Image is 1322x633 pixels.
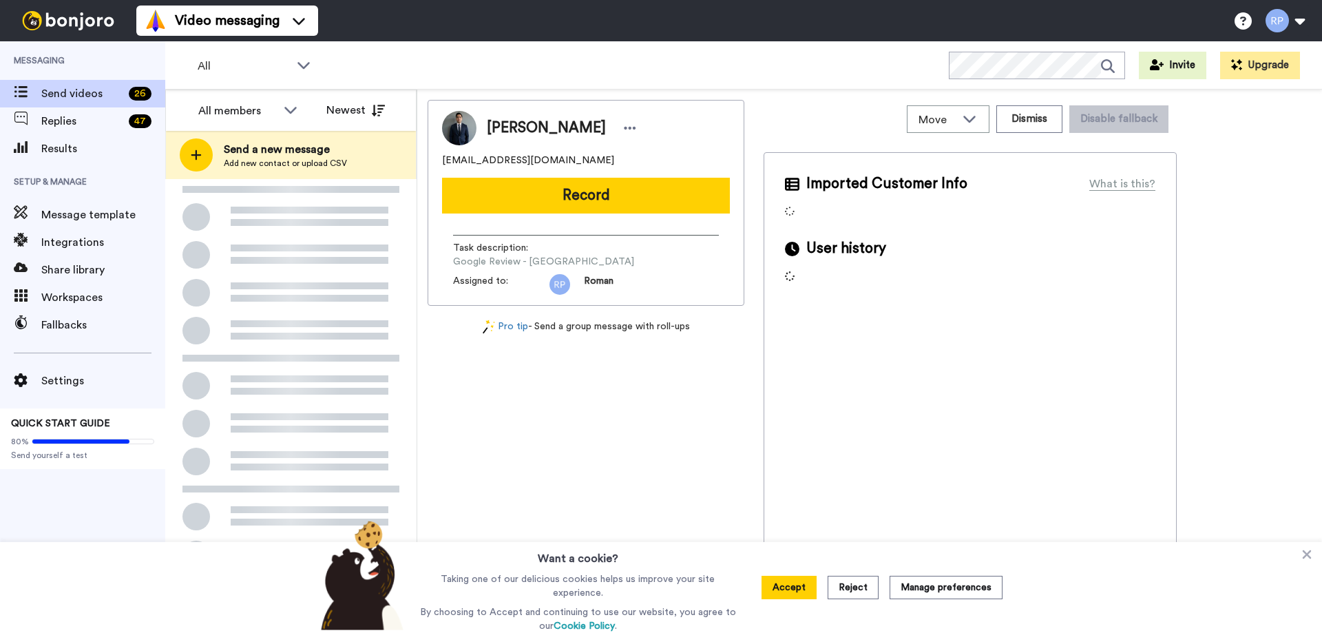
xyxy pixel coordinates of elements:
[11,450,154,461] span: Send yourself a test
[11,436,29,447] span: 80%
[316,96,395,124] button: Newest
[41,141,165,157] span: Results
[41,113,123,129] span: Replies
[129,114,151,128] div: 47
[1089,176,1155,192] div: What is this?
[453,241,549,255] span: Task description :
[41,317,165,333] span: Fallbacks
[453,274,549,295] span: Assigned to:
[584,274,613,295] span: Roman
[308,520,410,630] img: bear-with-cookie.png
[919,112,956,128] span: Move
[175,11,280,30] span: Video messaging
[554,621,615,631] a: Cookie Policy
[549,274,570,295] img: rp.png
[41,234,165,251] span: Integrations
[41,207,165,223] span: Message template
[417,572,739,600] p: Taking one of our delicious cookies helps us improve your site experience.
[417,605,739,633] p: By choosing to Accept and continuing to use our website, you agree to our .
[1139,52,1206,79] button: Invite
[41,262,165,278] span: Share library
[442,178,730,214] button: Record
[41,85,123,102] span: Send videos
[11,419,110,428] span: QUICK START GUIDE
[483,320,495,334] img: magic-wand.svg
[538,542,618,567] h3: Want a cookie?
[224,158,347,169] span: Add new contact or upload CSV
[428,320,744,334] div: - Send a group message with roll-ups
[224,141,347,158] span: Send a new message
[198,58,290,74] span: All
[483,320,528,334] a: Pro tip
[145,10,167,32] img: vm-color.svg
[442,111,476,145] img: Image of Jeremias Pizarro
[41,373,165,389] span: Settings
[890,576,1003,599] button: Manage preferences
[806,238,886,259] span: User history
[487,118,606,138] span: [PERSON_NAME]
[1069,105,1168,133] button: Disable fallback
[996,105,1062,133] button: Dismiss
[41,289,165,306] span: Workspaces
[442,154,614,167] span: [EMAIL_ADDRESS][DOMAIN_NAME]
[129,87,151,101] div: 26
[762,576,817,599] button: Accept
[453,255,634,269] span: Google Review - [GEOGRAPHIC_DATA]
[198,103,277,119] div: All members
[1220,52,1300,79] button: Upgrade
[806,174,967,194] span: Imported Customer Info
[17,11,120,30] img: bj-logo-header-white.svg
[828,576,879,599] button: Reject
